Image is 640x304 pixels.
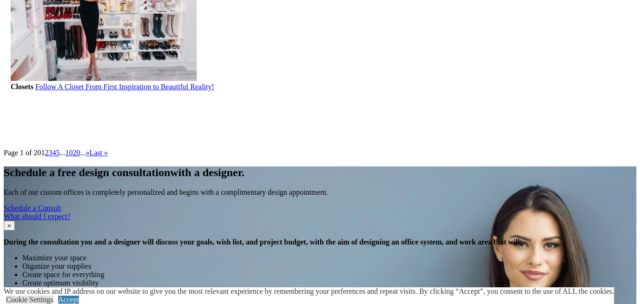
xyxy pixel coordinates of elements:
[80,149,86,157] span: ...
[4,149,41,157] span: Page 1 of 20
[48,149,52,157] a: 3
[11,83,33,91] strong: Closets
[45,149,48,157] a: 2
[4,238,522,246] strong: During the consultation you and a designer will discuss your goals, wish list, and project budget...
[4,166,636,179] h2: Schedule a free design consultation
[4,221,15,231] button: Close
[58,296,79,304] a: Accept
[22,279,636,287] li: Create optimum visibility
[170,166,244,178] span: with a designer.
[6,296,53,304] a: Cookie Settings
[65,149,73,157] a: 10
[56,149,59,157] a: 5
[89,149,108,157] a: Last Page
[22,254,636,262] li: Maximize your space
[4,204,61,212] a: Schedule a Consult
[41,149,45,157] span: 1
[7,222,11,229] span: ×
[52,149,56,157] a: 4
[22,271,636,279] li: Create space for everything
[35,83,214,91] a: Follow A Closet From First Inspiration to Beautiful Reality!
[4,287,614,296] div: We use cookies and IP address on our website to give you the most relevant experience by remember...
[73,149,80,157] a: 20
[4,188,636,197] p: Each of our custom offices is completely personalized and begins with a complimentary design appo...
[4,212,71,220] a: What should I expect?
[86,149,89,157] a: Next Page
[59,149,65,157] span: ...
[22,262,636,271] li: Organize your supplies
